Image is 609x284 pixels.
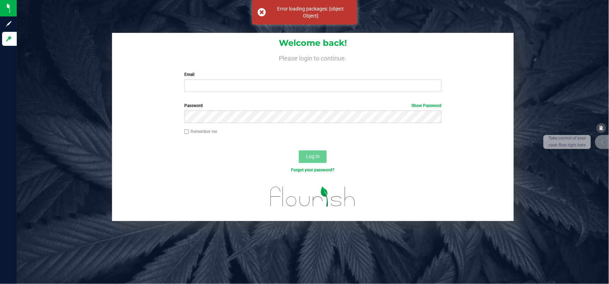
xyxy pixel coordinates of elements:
[5,20,12,27] inline-svg: Sign up
[263,180,363,213] img: flourish_logo.svg
[112,38,514,48] h1: Welcome back!
[184,129,189,134] input: Remember me
[184,71,442,78] label: Email
[270,5,352,19] div: Error loading packages: [object Object]
[411,103,441,108] a: Show Password
[184,128,217,135] label: Remember me
[291,168,334,172] a: Forgot your password?
[5,35,12,42] inline-svg: Log in
[184,103,203,108] span: Password
[112,53,514,62] h4: Please login to continue.
[306,154,320,159] span: Log In
[299,150,327,163] button: Log In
